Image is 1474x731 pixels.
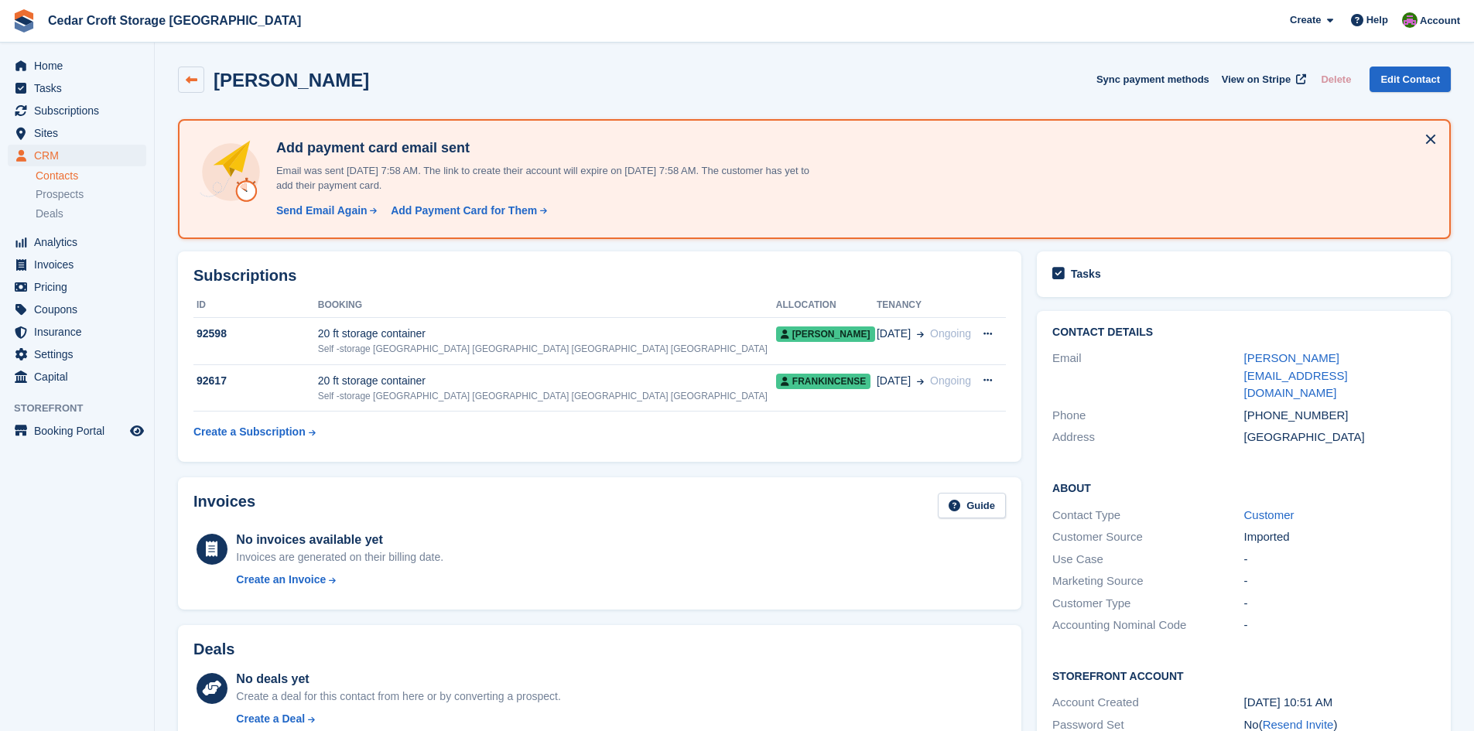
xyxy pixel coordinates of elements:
div: Self -storage [GEOGRAPHIC_DATA] [GEOGRAPHIC_DATA] [GEOGRAPHIC_DATA] [GEOGRAPHIC_DATA] [318,342,776,356]
span: Booking Portal [34,420,127,442]
img: Mark Orchard [1402,12,1418,28]
div: No invoices available yet [236,531,443,549]
div: [PHONE_NUMBER] [1244,407,1435,425]
a: Create a Subscription [193,418,316,446]
div: 20 ft storage container [318,326,776,342]
th: ID [193,293,318,318]
th: Tenancy [877,293,973,318]
span: Tasks [34,77,127,99]
h2: Storefront Account [1052,668,1435,683]
div: Imported [1244,528,1435,546]
div: Create a Deal [236,711,305,727]
a: menu [8,254,146,275]
div: Customer Source [1052,528,1243,546]
div: No deals yet [236,670,560,688]
a: menu [8,420,146,442]
span: [PERSON_NAME] [776,326,875,342]
span: Storefront [14,401,154,416]
span: Prospects [36,187,84,202]
a: menu [8,276,146,298]
div: Create a deal for this contact from here or by converting a prospect. [236,688,560,705]
div: - [1244,551,1435,569]
span: Settings [34,343,127,365]
span: [DATE] [877,373,911,389]
a: menu [8,122,146,144]
span: Analytics [34,231,127,253]
div: Send Email Again [276,203,368,219]
div: Create an Invoice [236,572,326,588]
span: [DATE] [877,326,911,342]
a: Resend Invite [1263,718,1334,731]
a: Edit Contact [1370,67,1451,92]
a: menu [8,100,146,121]
span: CRM [34,145,127,166]
div: [DATE] 10:51 AM [1244,694,1435,712]
h2: Contact Details [1052,326,1435,339]
div: 20 ft storage container [318,373,776,389]
span: Subscriptions [34,100,127,121]
h2: Deals [193,640,234,658]
div: Customer Type [1052,595,1243,613]
h2: [PERSON_NAME] [214,70,369,91]
div: Create a Subscription [193,424,306,440]
a: View on Stripe [1216,67,1309,92]
a: menu [8,145,146,166]
button: Delete [1315,67,1357,92]
a: menu [8,366,146,388]
a: Guide [938,493,1006,518]
div: - [1244,595,1435,613]
div: 92598 [193,326,318,342]
div: Phone [1052,407,1243,425]
a: menu [8,321,146,343]
span: Help [1366,12,1388,28]
div: Accounting Nominal Code [1052,617,1243,634]
img: add-payment-card-4dbda4983b697a7845d177d07a5d71e8a16f1ec00487972de202a45f1e8132f5.svg [198,139,264,205]
h2: Tasks [1071,267,1101,281]
a: Add Payment Card for Them [385,203,549,219]
span: Ongoing [930,374,971,387]
a: Cedar Croft Storage [GEOGRAPHIC_DATA] [42,8,307,33]
span: Sites [34,122,127,144]
a: Prospects [36,186,146,203]
div: Add Payment Card for Them [391,203,537,219]
button: Sync payment methods [1096,67,1209,92]
p: Email was sent [DATE] 7:58 AM. The link to create their account will expire on [DATE] 7:58 AM. Th... [270,163,812,193]
span: Create [1290,12,1321,28]
a: Deals [36,206,146,222]
th: Booking [318,293,776,318]
a: Preview store [128,422,146,440]
div: 92617 [193,373,318,389]
h2: About [1052,480,1435,495]
div: Account Created [1052,694,1243,712]
a: menu [8,231,146,253]
a: [PERSON_NAME][EMAIL_ADDRESS][DOMAIN_NAME] [1244,351,1348,399]
div: - [1244,617,1435,634]
div: Self -storage [GEOGRAPHIC_DATA] [GEOGRAPHIC_DATA] [GEOGRAPHIC_DATA] [GEOGRAPHIC_DATA] [318,389,776,403]
div: Invoices are generated on their billing date. [236,549,443,565]
a: Create a Deal [236,711,560,727]
span: Coupons [34,299,127,320]
div: Address [1052,429,1243,446]
div: [GEOGRAPHIC_DATA] [1244,429,1435,446]
div: - [1244,572,1435,590]
span: View on Stripe [1222,72,1291,87]
a: Contacts [36,169,146,183]
th: Allocation [776,293,877,318]
span: Account [1420,13,1460,29]
a: menu [8,55,146,77]
img: stora-icon-8386f47178a22dfd0bd8f6a31ec36ba5ce8667c1dd55bd0f319d3a0aa187defe.svg [12,9,36,32]
span: Home [34,55,127,77]
span: Ongoing [930,327,971,340]
span: Invoices [34,254,127,275]
div: Use Case [1052,551,1243,569]
div: Marketing Source [1052,572,1243,590]
a: menu [8,343,146,365]
span: Frankincense [776,374,870,389]
h2: Invoices [193,493,255,518]
a: Customer [1244,508,1294,521]
div: Email [1052,350,1243,402]
span: Insurance [34,321,127,343]
h2: Subscriptions [193,267,1006,285]
span: Pricing [34,276,127,298]
h4: Add payment card email sent [270,139,812,157]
